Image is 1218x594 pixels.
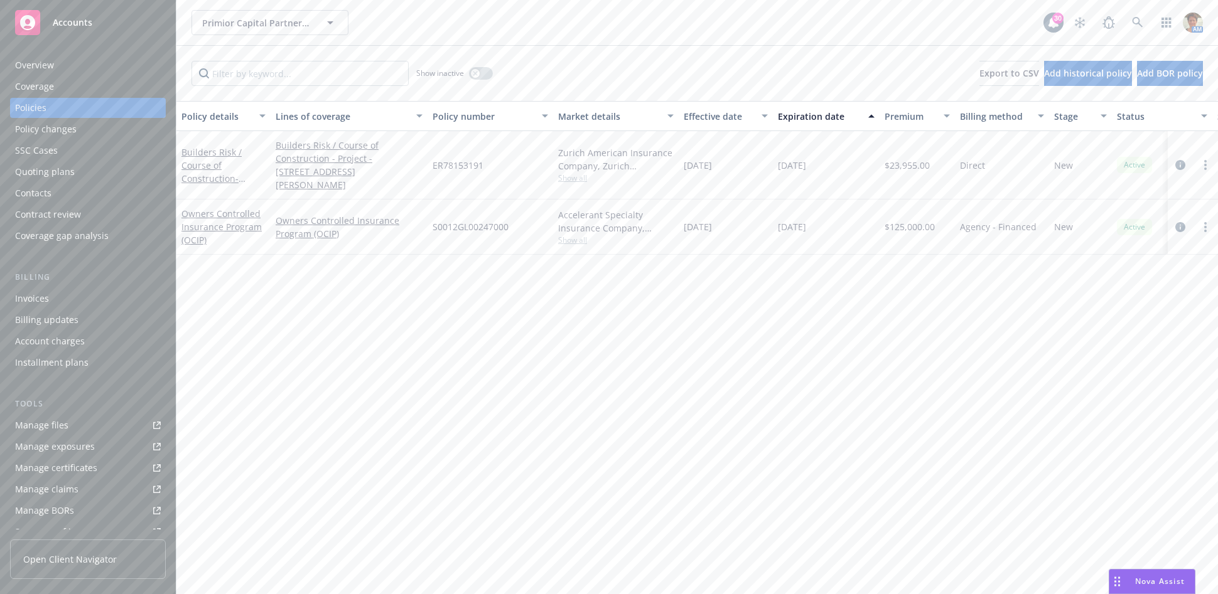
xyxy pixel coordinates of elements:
div: Manage exposures [15,437,95,457]
button: Add historical policy [1044,61,1132,86]
span: Show inactive [416,68,464,78]
a: more [1198,157,1213,172]
div: Drag to move [1109,570,1125,593]
div: Account charges [15,331,85,351]
div: Billing method [960,110,1030,123]
button: Primior Capital Partners VI, LLC [191,10,348,35]
span: Add historical policy [1044,67,1132,79]
span: Agency - Financed [960,220,1037,233]
div: Summary of insurance [15,522,110,542]
div: Stage [1054,110,1093,123]
button: Effective date [679,101,773,131]
div: Coverage [15,77,54,97]
a: Search [1125,10,1150,35]
div: Policy changes [15,119,77,139]
span: Open Client Navigator [23,553,117,566]
button: Expiration date [773,101,880,131]
div: Market details [558,110,660,123]
span: S0012GL00247000 [433,220,509,233]
div: Quoting plans [15,162,75,182]
a: Billing updates [10,310,166,330]
a: Switch app [1154,10,1179,35]
div: Lines of coverage [276,110,409,123]
span: Accounts [53,18,92,28]
span: Show all [558,235,674,245]
div: Billing [10,271,166,284]
div: Manage claims [15,479,78,499]
button: Policy details [176,101,271,131]
div: Manage BORs [15,501,74,521]
button: Status [1112,101,1212,131]
span: Nova Assist [1135,576,1185,586]
a: Manage claims [10,479,166,499]
a: circleInformation [1173,157,1188,172]
div: Manage certificates [15,458,97,478]
a: Invoices [10,289,166,309]
a: Installment plans [10,353,166,373]
span: Show all [558,172,674,183]
a: Builders Risk / Course of Construction - Project - [STREET_ADDRESS][PERSON_NAME] [276,139,423,191]
div: SSC Cases [15,141,58,161]
div: Expiration date [778,110,861,123]
a: Owners Controlled Insurance Program (OCIP) [276,214,423,240]
div: Status [1117,110,1194,123]
span: Export to CSV [979,67,1039,79]
span: ER78153191 [433,159,483,172]
a: more [1198,220,1213,235]
a: Policies [10,98,166,118]
div: Accelerant Specialty Insurance Company, Accelerant, Brown & Riding Insurance Services, Inc. [558,208,674,235]
span: Primior Capital Partners VI, LLC [202,16,311,29]
div: Billing updates [15,310,78,330]
span: $23,955.00 [885,159,930,172]
a: Manage exposures [10,437,166,457]
div: Manage files [15,415,68,435]
a: Manage files [10,415,166,435]
div: Policies [15,98,46,118]
span: New [1054,220,1073,233]
input: Filter by keyword... [191,61,409,86]
div: 30 [1052,13,1064,24]
div: Effective date [684,110,754,123]
div: Installment plans [15,353,89,373]
span: Add BOR policy [1137,67,1203,79]
span: $125,000.00 [885,220,935,233]
img: photo [1183,13,1203,33]
div: Contract review [15,204,81,225]
a: Quoting plans [10,162,166,182]
span: Direct [960,159,985,172]
span: Active [1122,221,1147,233]
span: Active [1122,159,1147,171]
a: Coverage gap analysis [10,226,166,246]
button: Policy number [428,101,553,131]
button: Nova Assist [1109,569,1195,594]
div: Zurich American Insurance Company, Zurich Insurance Group, [GEOGRAPHIC_DATA] Assure/[GEOGRAPHIC_D... [558,146,674,172]
span: [DATE] [778,220,806,233]
button: Billing method [955,101,1049,131]
button: Market details [553,101,679,131]
a: SSC Cases [10,141,166,161]
a: Builders Risk / Course of Construction [181,146,261,224]
span: New [1054,159,1073,172]
span: [DATE] [684,220,712,233]
div: Coverage gap analysis [15,226,109,246]
span: [DATE] [778,159,806,172]
a: Overview [10,55,166,75]
button: Premium [880,101,955,131]
button: Export to CSV [979,61,1039,86]
a: Stop snowing [1067,10,1092,35]
button: Lines of coverage [271,101,428,131]
a: Policy changes [10,119,166,139]
div: Policy number [433,110,534,123]
span: [DATE] [684,159,712,172]
div: Premium [885,110,936,123]
a: Account charges [10,331,166,351]
a: circleInformation [1173,220,1188,235]
a: Contract review [10,204,166,225]
a: Manage BORs [10,501,166,521]
a: Coverage [10,77,166,97]
button: Stage [1049,101,1112,131]
a: Owners Controlled Insurance Program (OCIP) [181,208,262,246]
a: Accounts [10,5,166,40]
div: Contacts [15,183,51,203]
